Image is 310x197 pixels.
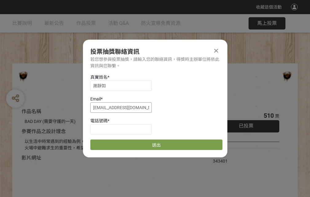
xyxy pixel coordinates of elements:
span: 作品投票 [76,20,96,26]
span: 馬上投票 [257,20,277,26]
div: 投票抽獎聯絡資訊 [90,47,220,56]
a: 活動 Q&A [108,14,129,33]
span: 活動 Q&A [108,20,129,26]
span: 真實姓名 [90,75,108,80]
span: 防火宣導免費資源 [141,20,180,26]
iframe: Facebook Share [229,152,260,158]
a: 最新公告 [44,14,64,33]
a: 比賽說明 [12,14,32,33]
a: 防火宣導免費資源 [141,14,180,33]
span: 已投票 [239,123,253,129]
div: 以生活中時常遇到的經驗為例，透過對比的方式宣傳住宅用火災警報器、家庭逃生計畫及火場中避難求生的重要性，希望透過趣味的短影音讓更多人認識到更多的防火觀念。 [25,138,194,151]
span: 510 [264,112,274,119]
span: 票 [275,114,279,119]
div: 若您想參與投票抽獎，請輸入您的聯絡資訊，得獎時主辦單位將依此資訊與您聯繫。 [90,56,220,69]
button: 送出 [90,140,222,150]
span: 作品名稱 [22,108,41,114]
span: 影片網址 [22,155,41,161]
span: 收藏這個活動 [256,5,282,10]
button: 馬上投票 [249,17,285,30]
span: 最新公告 [44,20,64,26]
span: Email [90,97,101,101]
a: 作品投票 [76,14,96,33]
span: 參賽作品之設計理念 [22,128,66,134]
span: 比賽說明 [12,20,32,26]
span: 電話號碼 [90,118,108,123]
div: BAD DAY (需要守護的一天) [25,118,194,125]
